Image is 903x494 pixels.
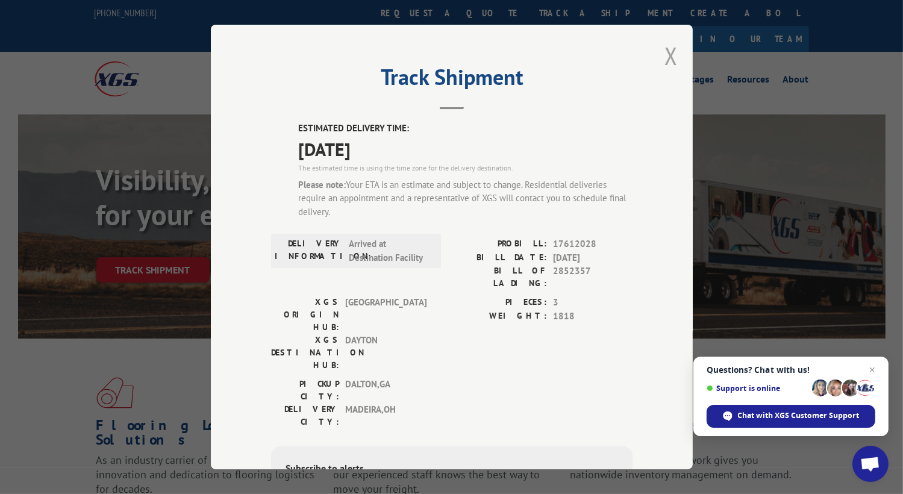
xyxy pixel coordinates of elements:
[553,296,633,310] span: 3
[271,403,339,428] label: DELIVERY CITY:
[553,251,633,265] span: [DATE]
[707,384,808,393] span: Support is online
[298,179,346,190] strong: Please note:
[707,365,875,375] span: Questions? Chat with us!
[298,178,633,219] div: Your ETA is an estimate and subject to change. Residential deliveries require an appointment and ...
[275,237,343,264] label: DELIVERY INFORMATION:
[271,296,339,334] label: XGS ORIGIN HUB:
[298,163,633,174] div: The estimated time is using the time zone for the delivery destination.
[553,264,633,290] span: 2852357
[553,237,633,251] span: 17612028
[298,136,633,163] span: [DATE]
[452,296,547,310] label: PIECES:
[452,264,547,290] label: BILL OF LADING:
[298,122,633,136] label: ESTIMATED DELIVERY TIME:
[271,334,339,372] label: XGS DESTINATION HUB:
[286,461,618,478] div: Subscribe to alerts
[345,296,427,334] span: [GEOGRAPHIC_DATA]
[553,310,633,324] span: 1818
[345,334,427,372] span: DAYTON
[345,378,427,403] span: DALTON , GA
[345,403,427,428] span: MADEIRA , OH
[452,251,547,265] label: BILL DATE:
[452,237,547,251] label: PROBILL:
[865,363,880,377] span: Close chat
[852,446,889,482] div: Open chat
[738,410,860,421] span: Chat with XGS Customer Support
[452,310,547,324] label: WEIGHT:
[707,405,875,428] div: Chat with XGS Customer Support
[271,69,633,92] h2: Track Shipment
[664,40,678,72] button: Close modal
[349,237,430,264] span: Arrived at Destination Facility
[271,378,339,403] label: PICKUP CITY:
